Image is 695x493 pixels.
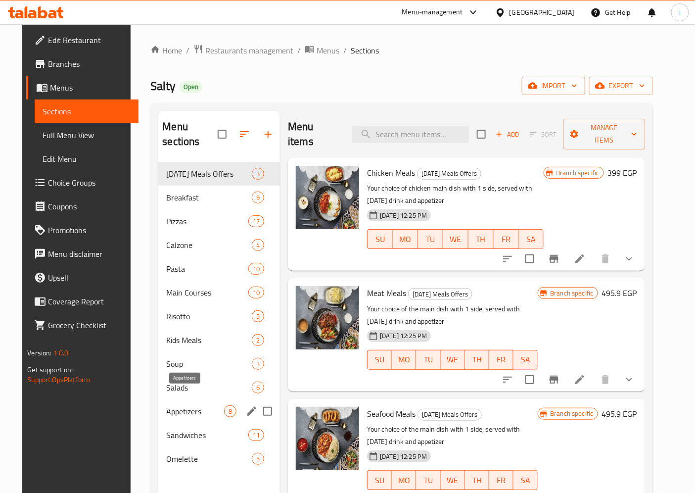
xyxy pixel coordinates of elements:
button: show more [617,247,641,271]
span: Manage items [571,122,637,147]
div: items [252,334,264,346]
button: TU [416,350,440,370]
img: Seafood Meals [296,407,359,470]
span: 8 [225,407,236,416]
button: SA [519,229,544,249]
img: Meat Meals [296,286,359,349]
span: Get support on: [27,363,73,376]
span: Edit Menu [43,153,131,165]
div: Appetizers8edit [158,399,280,423]
span: [DATE] Meals Offers [166,168,252,180]
button: FR [494,229,519,249]
button: TU [418,229,443,249]
button: SU [367,350,392,370]
span: Chicken Meals [367,165,415,180]
span: WE [445,352,461,367]
span: WE [447,232,464,246]
button: delete [594,368,617,392]
button: TH [465,470,489,490]
span: Sandwiches [166,429,248,441]
button: edit [244,404,259,419]
span: Risotto [166,310,252,322]
span: Pasta [166,263,248,275]
span: Calzone [166,239,252,251]
span: Version: [27,346,51,359]
button: MO [393,229,418,249]
button: show more [617,368,641,392]
span: TU [420,473,436,488]
a: Edit Menu [35,147,139,171]
span: Promotions [48,224,131,236]
span: WE [445,473,461,488]
div: Omelette5 [158,447,280,471]
a: Menus [26,76,139,99]
div: Sandwiches11 [158,423,280,447]
button: WE [443,229,468,249]
span: Meat Meals [367,286,406,300]
a: Menu disclaimer [26,242,139,266]
div: items [252,192,264,203]
div: items [248,429,264,441]
span: Sections [43,105,131,117]
div: items [252,239,264,251]
span: FR [498,232,515,246]
a: Menus [305,44,339,57]
a: Home [150,45,182,56]
button: SA [513,350,538,370]
span: [DATE] Meals Offers [409,289,472,300]
div: Soup [166,358,252,370]
span: import [530,80,577,92]
button: Manage items [563,119,645,149]
div: [GEOGRAPHIC_DATA] [510,7,575,18]
span: 2 [252,336,264,345]
span: Choice Groups [48,177,131,189]
a: Edit menu item [574,253,586,265]
div: Pizzas17 [158,209,280,233]
button: Branch-specific-item [542,368,566,392]
h6: 495.9 EGP [602,286,637,300]
button: SU [367,229,393,249]
div: items [252,453,264,465]
a: Grocery Checklist [26,313,139,337]
div: Pizzas [166,215,248,227]
button: WE [441,350,465,370]
span: Salads [166,382,252,394]
span: Select to update [519,248,540,269]
button: delete [594,247,617,271]
span: Breakfast [166,192,252,203]
span: Open [180,83,202,91]
span: Branches [48,58,131,70]
span: Branch specific [552,168,603,178]
span: MO [396,352,412,367]
span: 9 [252,193,264,202]
span: TU [420,352,436,367]
span: Coverage Report [48,296,131,307]
svg: Show Choices [623,253,635,265]
div: items [224,405,236,417]
div: Ramadan Meals Offers [166,168,252,180]
span: FR [493,473,510,488]
a: Choice Groups [26,171,139,195]
div: Pasta10 [158,257,280,281]
button: sort-choices [496,247,519,271]
span: Branch specific [546,409,597,418]
span: Appetizers [166,405,224,417]
a: Upsell [26,266,139,290]
span: 1.0.0 [53,346,69,359]
span: [DATE] Meals Offers [418,409,481,420]
p: Your choice of the main dish with 1 side, served with [DATE] drink and appetizer [367,423,538,448]
span: Menus [317,45,339,56]
span: Edit Restaurant [48,34,131,46]
div: Omelette [166,453,252,465]
button: WE [441,470,465,490]
span: Select all sections [212,124,232,145]
button: export [589,77,653,95]
span: SA [517,352,534,367]
span: i [679,7,681,18]
a: Restaurants management [193,44,293,57]
span: 10 [249,288,264,297]
button: import [522,77,585,95]
div: Open [180,81,202,93]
